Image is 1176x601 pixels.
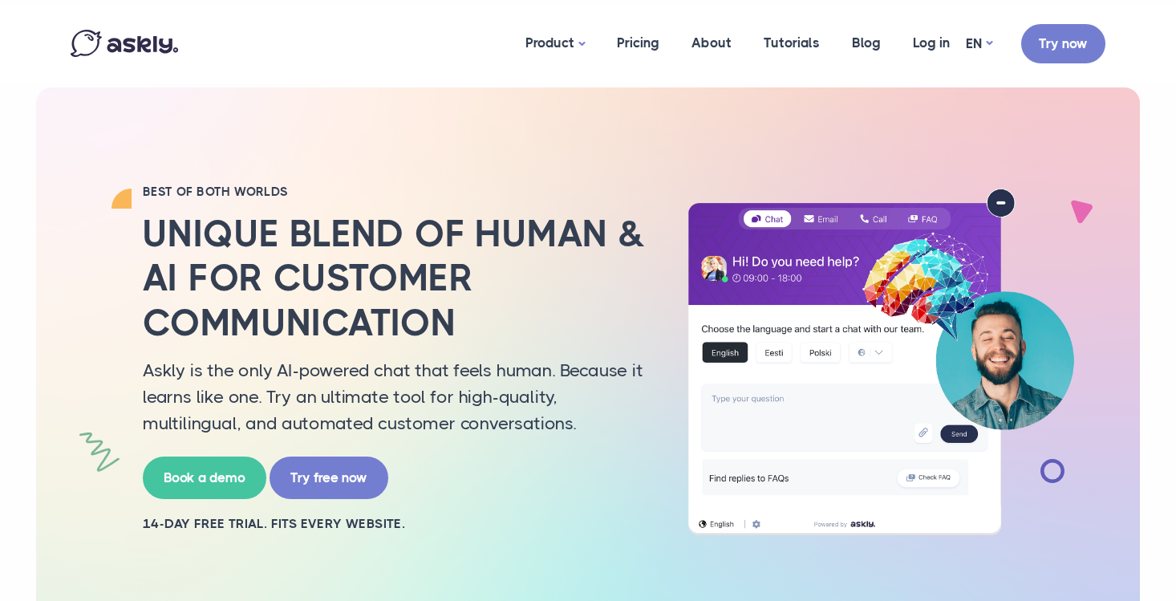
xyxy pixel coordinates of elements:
[672,189,1089,535] img: AI multilingual chat
[675,4,748,82] a: About
[966,32,992,55] a: EN
[748,4,836,82] a: Tutorials
[143,212,648,345] h2: Unique blend of human & AI for customer communication
[509,4,601,83] a: Product
[143,457,266,499] a: Book a demo
[1021,24,1105,63] a: Try now
[601,4,675,82] a: Pricing
[897,4,966,82] a: Log in
[71,30,178,57] img: Askly
[836,4,897,82] a: Blog
[143,184,648,200] h2: BEST OF BOTH WORLDS
[143,515,648,533] h2: 14-day free trial. Fits every website.
[143,357,648,437] p: Askly is the only AI-powered chat that feels human. Because it learns like one. Try an ultimate t...
[270,457,388,499] a: Try free now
